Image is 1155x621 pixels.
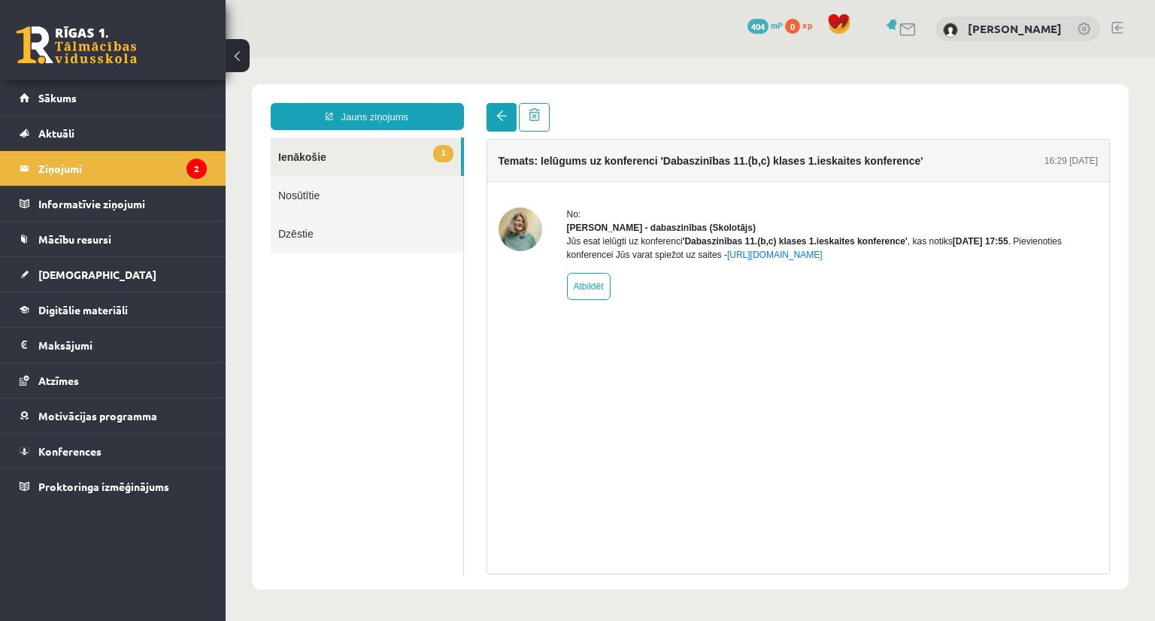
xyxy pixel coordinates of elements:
[785,19,800,34] span: 0
[20,186,207,221] a: Informatīvie ziņojumi
[20,116,207,150] a: Aktuāli
[341,215,385,242] a: Atbildēt
[785,19,820,31] a: 0 xp
[20,328,207,362] a: Maksājumi
[38,151,207,186] legend: Ziņojumi
[20,257,207,292] a: [DEMOGRAPHIC_DATA]
[771,19,783,31] span: mP
[45,118,238,156] a: Nosūtītie
[341,165,530,175] strong: [PERSON_NAME] - dabaszinības (Skolotājs)
[20,469,207,504] a: Proktoringa izmēģinājums
[45,45,238,72] a: Jauns ziņojums
[38,268,156,281] span: [DEMOGRAPHIC_DATA]
[38,232,111,246] span: Mācību resursi
[747,19,768,34] span: 404
[341,177,873,204] div: Jūs esat ielūgti uz konferenci , kas notiks . Pievienoties konferencei Jūs varat spiežot uz saites -
[802,19,812,31] span: xp
[38,328,207,362] legend: Maksājumi
[20,292,207,327] a: Digitālie materiāli
[20,363,207,398] a: Atzīmes
[727,178,783,189] b: [DATE] 17:55
[38,444,102,458] span: Konferences
[38,480,169,493] span: Proktoringa izmēģinājums
[20,151,207,186] a: Ziņojumi2
[341,150,873,163] div: No:
[208,87,227,105] span: 1
[45,156,238,195] a: Dzēstie
[747,19,783,31] a: 404 mP
[38,91,77,105] span: Sākums
[38,374,79,387] span: Atzīmes
[45,80,235,118] a: 1Ienākošie
[20,80,207,115] a: Sākums
[38,409,157,423] span: Motivācijas programma
[38,186,207,221] legend: Informatīvie ziņojumi
[273,97,698,109] h4: Temats: Ielūgums uz konferenci 'Dabaszinības 11.(b,c) klases 1.ieskaites konference'
[20,434,207,468] a: Konferences
[38,303,128,317] span: Digitālie materiāli
[819,96,872,110] div: 16:29 [DATE]
[968,21,1062,36] a: [PERSON_NAME]
[38,126,74,140] span: Aktuāli
[186,159,207,179] i: 2
[17,26,137,64] a: Rīgas 1. Tālmācības vidusskola
[20,398,207,433] a: Motivācijas programma
[502,192,597,202] a: [URL][DOMAIN_NAME]
[457,178,682,189] b: 'Dabaszinības 11.(b,c) klases 1.ieskaites konference'
[20,222,207,256] a: Mācību resursi
[943,23,958,38] img: Laura Ungure
[273,150,317,193] img: Sanita Baumane - dabaszinības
